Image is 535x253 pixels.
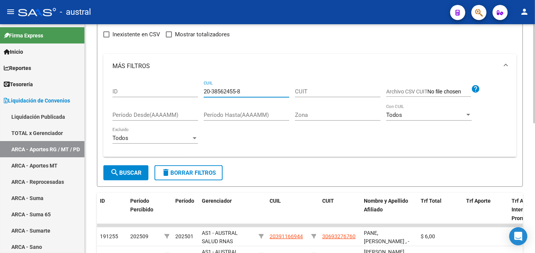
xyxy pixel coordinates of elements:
span: Borrar Filtros [161,169,216,176]
span: Todos [112,135,128,141]
span: AS1 - AUSTRAL SALUD RNAS [202,230,238,245]
mat-icon: delete [161,168,170,177]
datatable-header-cell: CUIT [319,193,361,226]
span: Nombre y Apellido Afiliado [364,198,408,213]
span: 191255 [100,233,118,239]
datatable-header-cell: Período Percibido [127,193,161,226]
span: Archivo CSV CUIT [386,88,427,95]
input: Archivo CSV CUIT [427,88,471,95]
span: Tesorería [4,80,33,88]
datatable-header-cell: Trf Aporte [463,193,508,226]
mat-icon: help [471,84,480,93]
mat-panel-title: MÁS FILTROS [112,62,498,70]
div: Open Intercom Messenger [509,227,527,245]
button: Borrar Filtros [154,165,223,180]
mat-icon: menu [6,7,15,16]
span: - austral [60,4,91,20]
span: Todos [386,112,402,118]
span: PANE, [PERSON_NAME] , - [364,230,409,245]
span: Reportes [4,64,31,72]
span: Gerenciador [202,198,232,204]
span: 202501 [175,233,193,239]
span: 20391166944 [270,233,303,239]
span: Inicio [4,48,23,56]
span: ID [100,198,105,204]
div: MÁS FILTROS [103,78,516,157]
span: Trf Total [421,198,441,204]
datatable-header-cell: ID [97,193,127,226]
span: Mostrar totalizadores [175,30,230,39]
mat-icon: person [520,7,529,16]
datatable-header-cell: Trf Total [418,193,463,226]
span: Inexistente en CSV [112,30,160,39]
mat-icon: search [110,168,119,177]
datatable-header-cell: CUIL [267,193,308,226]
span: Trf Aporte [466,198,491,204]
datatable-header-cell: Nombre y Apellido Afiliado [361,193,418,226]
datatable-header-cell: Gerenciador [199,193,256,226]
span: Período Percibido [130,198,153,213]
button: Buscar [103,165,148,180]
datatable-header-cell: Período [172,193,199,226]
span: $ 6,00 [421,233,435,239]
span: CUIL [270,198,281,204]
span: Liquidación de Convenios [4,96,70,105]
mat-expansion-panel-header: MÁS FILTROS [103,54,516,78]
span: Período [175,198,194,204]
span: Buscar [110,169,142,176]
span: 30693276760 [322,233,356,239]
span: Firma Express [4,31,43,40]
span: CUIT [322,198,334,204]
span: 202509 [130,233,148,239]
